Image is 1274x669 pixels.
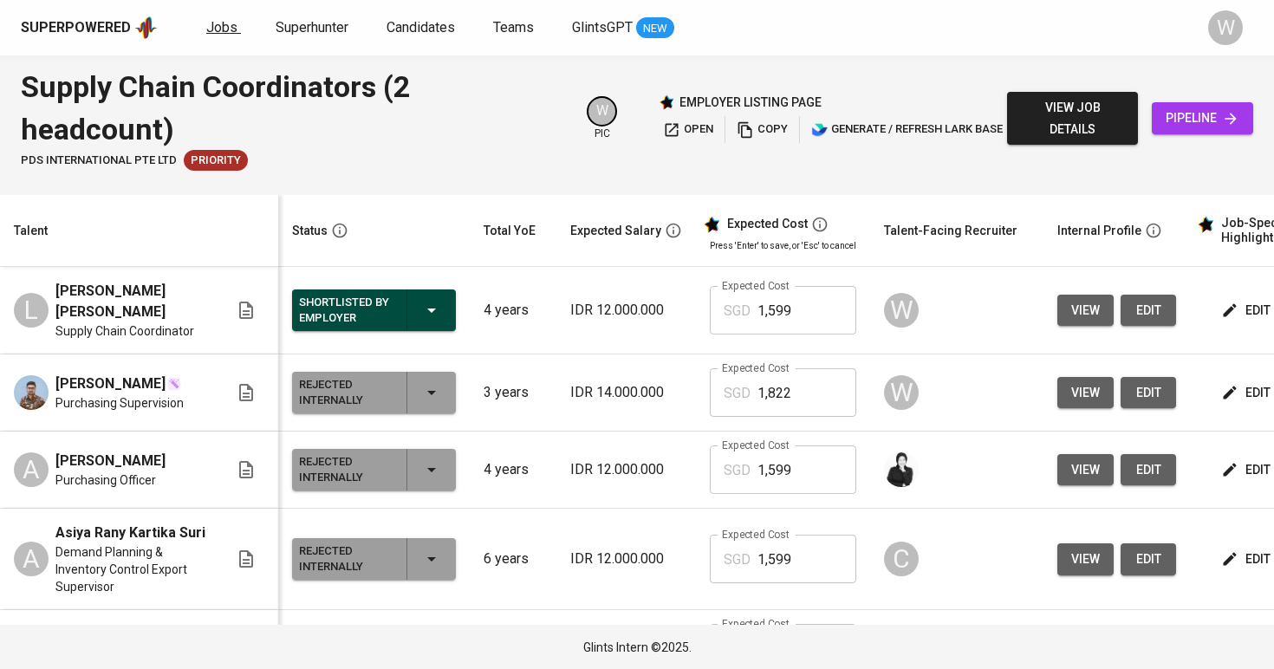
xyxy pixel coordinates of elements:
span: edit [1225,459,1271,481]
p: 4 years [484,459,543,480]
span: Teams [493,19,534,36]
a: Teams [493,17,537,39]
span: edit [1134,549,1162,570]
div: W [587,96,617,127]
p: IDR 12.000.000 [570,459,682,480]
span: view [1071,549,1100,570]
span: edit [1225,300,1271,322]
span: copy [737,120,788,140]
div: Supply Chain Coordinators (2 headcount) [21,66,566,150]
a: Superpoweredapp logo [21,15,158,41]
button: view [1057,543,1114,575]
p: SGD [724,383,751,404]
button: view job details [1007,92,1138,145]
p: employer listing page [679,94,822,111]
p: IDR 12.000.000 [570,300,682,321]
a: Superhunter [276,17,352,39]
p: Press 'Enter' to save, or 'Esc' to cancel [710,239,856,252]
div: Status [292,220,328,242]
span: edit [1225,549,1271,570]
div: Expected Cost [727,217,808,232]
div: L [14,293,49,328]
button: view [1057,377,1114,409]
span: view [1071,459,1100,481]
button: edit [1121,543,1176,575]
div: Superpowered [21,18,131,38]
div: Internal Profile [1057,220,1141,242]
button: open [659,116,718,143]
span: generate / refresh lark base [811,120,1003,140]
div: C [884,542,919,576]
p: SGD [724,460,751,481]
span: Jobs [206,19,237,36]
p: 4 years [484,300,543,321]
div: Rejected Internally [299,373,393,412]
span: PDS International Pte Ltd [21,153,177,169]
span: GlintsGPT [572,19,633,36]
a: GlintsGPT NEW [572,17,674,39]
div: Shortlisted by Employer [299,291,393,329]
img: glints_star.svg [1197,216,1214,233]
span: Asiya Rany Kartika Suri [55,523,205,543]
img: lark [811,121,829,139]
button: copy [732,116,792,143]
button: Rejected Internally [292,372,456,413]
button: edit [1121,295,1176,327]
a: pipeline [1152,102,1253,134]
span: open [663,120,713,140]
div: Total YoE [484,220,536,242]
div: A [14,542,49,576]
a: Candidates [387,17,458,39]
img: Sutria Yudaswara [14,375,49,410]
button: Rejected Internally [292,449,456,490]
span: Candidates [387,19,455,36]
div: Job Order Reopened [184,150,248,171]
span: edit [1134,300,1162,322]
p: IDR 12.000.000 [570,549,682,569]
button: view [1057,295,1114,327]
span: Superhunter [276,19,348,36]
p: IDR 14.000.000 [570,382,682,403]
img: Glints Star [659,94,674,110]
span: edit [1225,382,1271,404]
button: view [1057,454,1114,486]
span: Priority [184,153,248,169]
div: W [884,293,919,328]
span: Supply Chain Coordinator [55,322,194,340]
img: app logo [134,15,158,41]
span: edit [1134,382,1162,404]
img: magic_wand.svg [167,377,181,391]
span: view job details [1021,97,1124,140]
button: Shortlisted by Employer [292,289,456,331]
button: edit [1121,377,1176,409]
p: SGD [724,549,751,570]
div: Talent [14,220,48,242]
button: lark generate / refresh lark base [807,116,1007,143]
div: Expected Salary [570,220,661,242]
span: Demand Planning & Inventory Control Export Supervisor [55,543,208,595]
span: [PERSON_NAME] [PERSON_NAME] [55,281,208,322]
span: edit [1134,459,1162,481]
div: Rejected Internally [299,451,393,489]
div: A [14,452,49,487]
span: Purchasing Officer [55,471,156,489]
p: SGD [724,301,751,322]
span: [PERSON_NAME] [55,373,166,394]
button: edit [1121,454,1176,486]
a: Jobs [206,17,241,39]
div: pic [587,96,617,141]
div: Talent-Facing Recruiter [884,220,1017,242]
img: glints_star.svg [703,216,720,233]
span: [PERSON_NAME] [55,451,166,471]
span: Purchasing Supervision [55,394,184,412]
p: 3 years [484,382,543,403]
p: 6 years [484,549,543,569]
div: W [884,375,919,410]
div: Rejected Internally [299,540,393,578]
span: NEW [636,20,674,37]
